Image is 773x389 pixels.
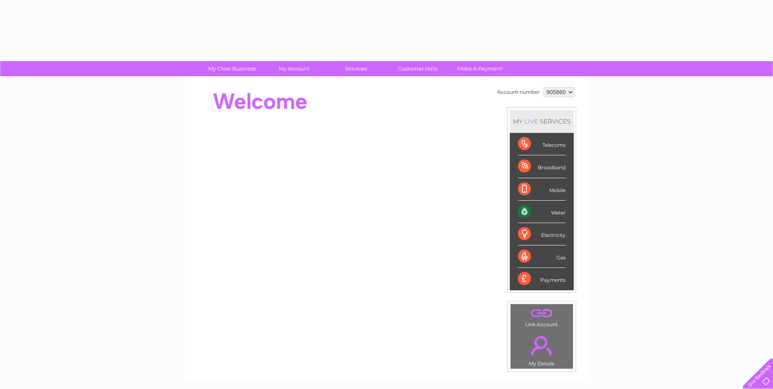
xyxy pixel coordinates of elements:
div: Gas [518,245,566,268]
div: Mobile [518,178,566,201]
div: Water [518,201,566,223]
td: My Details [510,329,573,369]
a: . [513,306,571,320]
div: Broadband [518,155,566,178]
td: Link Account [510,304,573,329]
a: My Clear Business [198,61,266,76]
div: Payments [518,268,566,290]
a: Customer Help [384,61,451,76]
div: Telecoms [518,133,566,155]
td: Account number [495,85,542,99]
div: LIVE [523,117,540,125]
a: Services [322,61,390,76]
a: Make A Payment [446,61,513,76]
a: My Account [260,61,328,76]
a: . [513,331,571,360]
div: MY SERVICES [510,110,574,133]
div: Electricity [518,223,566,245]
